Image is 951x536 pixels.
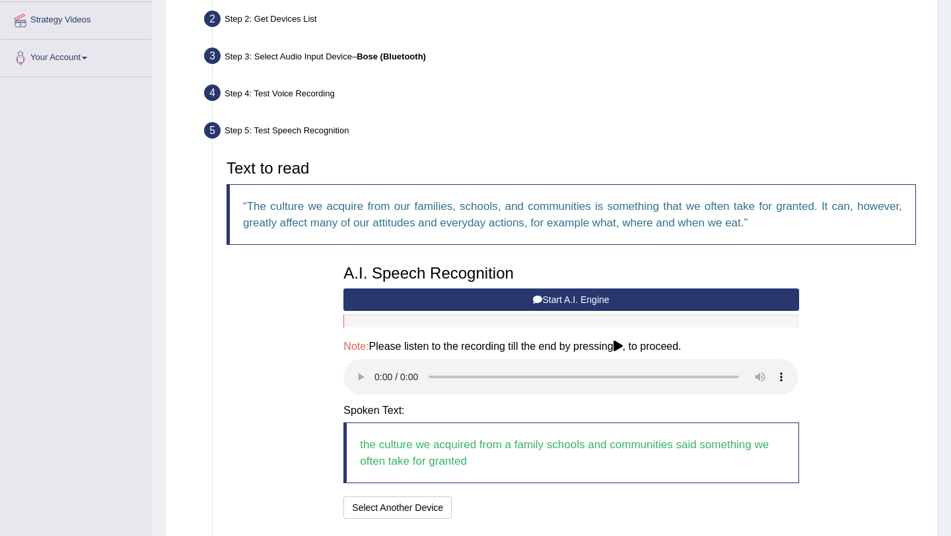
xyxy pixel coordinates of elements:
[343,341,798,352] h4: Please listen to the recording till the end by pressing , to proceed.
[1,40,151,73] a: Your Account
[343,405,798,417] h4: Spoken Text:
[198,7,931,36] div: Step 2: Get Devices List
[198,118,931,147] div: Step 5: Test Speech Recognition
[357,51,426,61] b: Bose (Bluetooth)
[1,2,151,35] a: Strategy Videos
[352,51,426,61] span: –
[227,160,916,177] h3: Text to read
[343,288,798,311] button: Start A.I. Engine
[198,81,931,110] div: Step 4: Test Voice Recording
[343,422,798,483] blockquote: the culture we acquired from a family schools and communities said something we often take for gr...
[198,44,931,73] div: Step 3: Select Audio Input Device
[343,496,452,519] button: Select Another Device
[243,200,902,229] q: The culture we acquire from our families, schools, and communities is something that we often tak...
[343,265,798,282] h3: A.I. Speech Recognition
[343,341,369,352] span: Note:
